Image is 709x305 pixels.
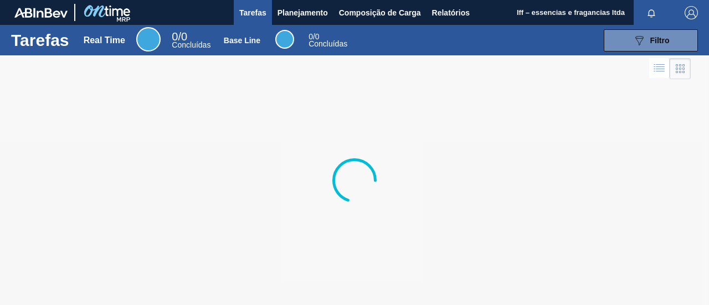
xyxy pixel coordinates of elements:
div: Base Line [224,36,260,45]
span: Concluídas [172,40,210,49]
span: Filtro [650,36,670,45]
span: Planejamento [278,6,328,19]
span: Relatórios [432,6,470,19]
button: Filtro [604,29,698,51]
div: Real Time [172,32,210,49]
span: 0 [309,32,313,41]
span: Composição de Carga [339,6,421,19]
img: TNhmsLtSVTkK8tSr43FrP2fwEKptu5GPRR3wAAAABJRU5ErkJggg== [14,8,68,18]
div: Real Time [84,35,125,45]
div: Base Line [309,33,347,48]
span: / 0 [309,32,319,41]
span: Tarefas [239,6,266,19]
h1: Tarefas [11,34,69,46]
span: Concluídas [309,39,347,48]
span: / 0 [172,30,187,43]
img: Logout [685,6,698,19]
span: 0 [172,30,178,43]
div: Real Time [136,27,161,51]
button: Notificações [634,5,669,20]
div: Base Line [275,30,294,49]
